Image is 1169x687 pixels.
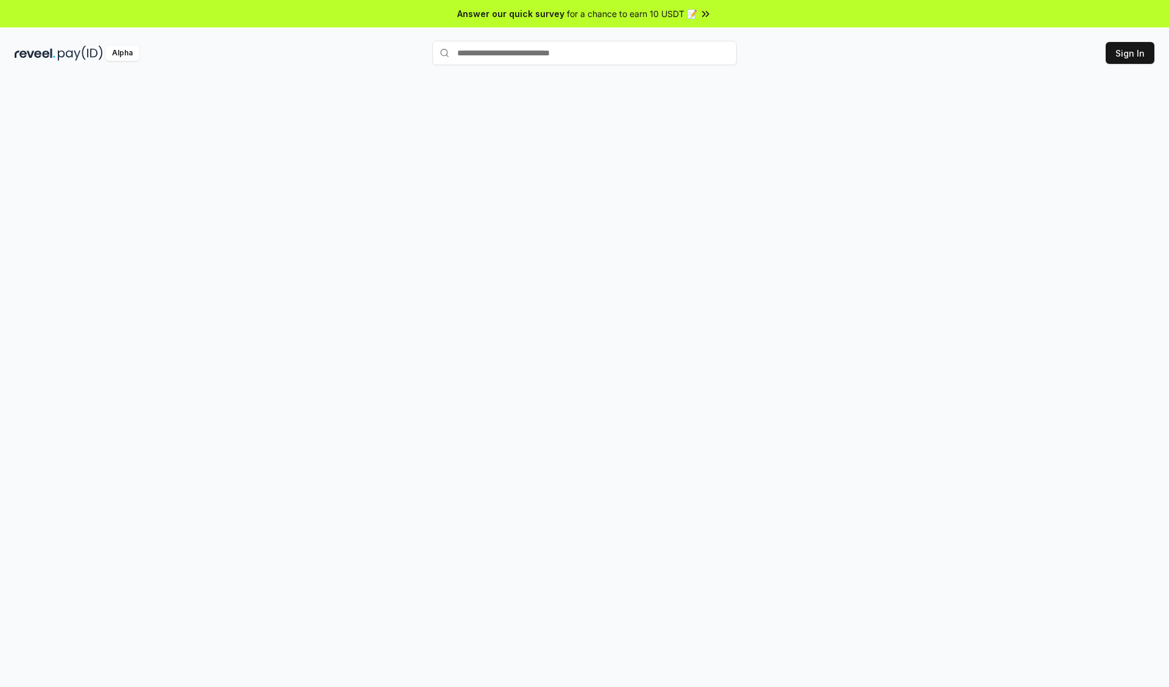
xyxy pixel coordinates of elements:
span: Answer our quick survey [457,7,564,20]
img: pay_id [58,46,103,61]
div: Alpha [105,46,139,61]
span: for a chance to earn 10 USDT 📝 [567,7,697,20]
button: Sign In [1106,42,1154,64]
img: reveel_dark [15,46,55,61]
